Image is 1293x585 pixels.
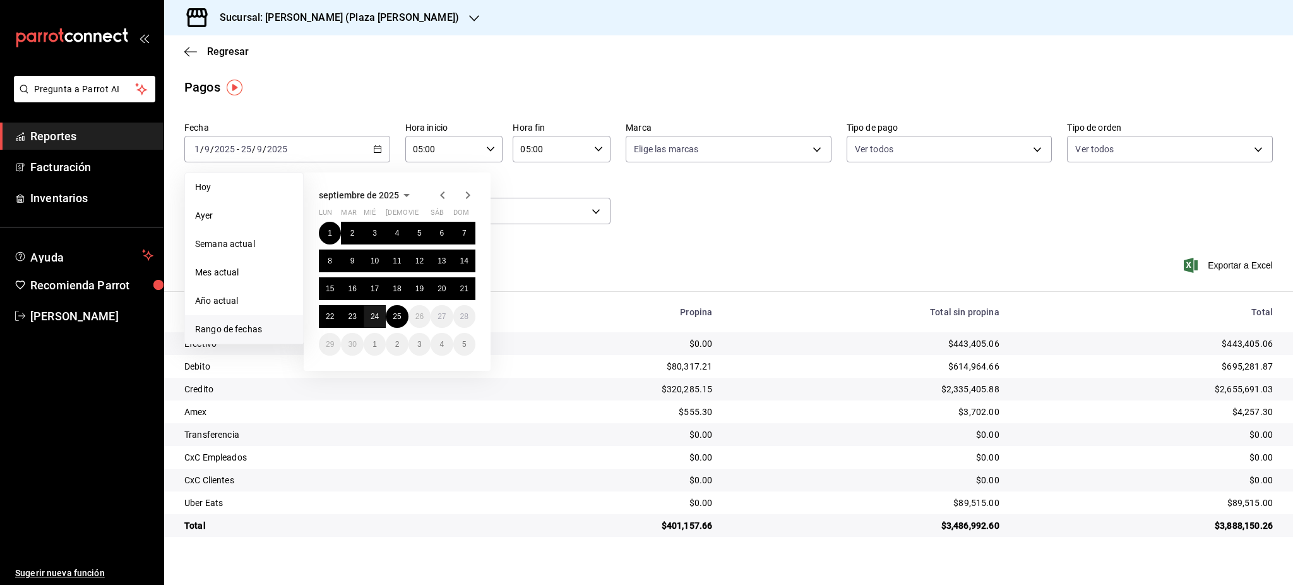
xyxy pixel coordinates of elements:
div: $0.00 [504,497,713,509]
button: 3 de octubre de 2025 [408,333,431,356]
div: Total sin propina [732,307,999,317]
span: Facturación [30,159,153,176]
button: 6 de septiembre de 2025 [431,222,453,244]
button: 13 de septiembre de 2025 [431,250,453,272]
div: $0.00 [1020,474,1273,486]
label: Hora inicio [405,123,503,132]
abbr: 23 de septiembre de 2025 [348,312,356,321]
div: $2,335,405.88 [732,383,999,395]
button: 27 de septiembre de 2025 [431,305,453,328]
button: 20 de septiembre de 2025 [431,277,453,300]
abbr: lunes [319,208,332,222]
label: Fecha [184,123,390,132]
abbr: 16 de septiembre de 2025 [348,284,356,293]
div: $89,515.00 [732,497,999,509]
abbr: miércoles [364,208,376,222]
abbr: 18 de septiembre de 2025 [393,284,401,293]
abbr: 28 de septiembre de 2025 [460,312,468,321]
input: -- [204,144,210,154]
button: 23 de septiembre de 2025 [341,305,363,328]
div: Total [184,519,484,532]
span: Mes actual [195,266,293,279]
button: 25 de septiembre de 2025 [386,305,408,328]
button: 21 de septiembre de 2025 [453,277,475,300]
button: open_drawer_menu [139,33,149,43]
button: Exportar a Excel [1186,258,1273,273]
div: $89,515.00 [1020,497,1273,509]
div: $0.00 [504,451,713,464]
div: $0.00 [504,337,713,350]
abbr: 8 de septiembre de 2025 [328,256,332,265]
div: $320,285.15 [504,383,713,395]
div: Total [1020,307,1273,317]
div: $0.00 [1020,451,1273,464]
span: Semana actual [195,238,293,251]
label: Hora fin [513,123,611,132]
button: 11 de septiembre de 2025 [386,250,408,272]
button: 24 de septiembre de 2025 [364,305,386,328]
h3: Sucursal: [PERSON_NAME] (Plaza [PERSON_NAME]) [210,10,459,25]
span: / [210,144,214,154]
input: ---- [214,144,235,154]
div: $3,888,150.26 [1020,519,1273,532]
button: 14 de septiembre de 2025 [453,250,475,272]
div: $3,702.00 [732,406,999,418]
abbr: viernes [408,208,419,222]
div: $443,405.06 [1020,337,1273,350]
button: septiembre de 2025 [319,188,414,203]
div: Pagos [184,78,220,97]
span: Regresar [207,45,249,57]
span: Sugerir nueva función [15,567,153,580]
button: 18 de septiembre de 2025 [386,277,408,300]
div: $4,257.30 [1020,406,1273,418]
div: $0.00 [732,474,999,486]
abbr: 4 de octubre de 2025 [439,340,444,349]
abbr: 20 de septiembre de 2025 [438,284,446,293]
abbr: 25 de septiembre de 2025 [393,312,401,321]
abbr: 29 de septiembre de 2025 [326,340,334,349]
span: Recomienda Parrot [30,277,153,294]
button: 5 de septiembre de 2025 [408,222,431,244]
abbr: 27 de septiembre de 2025 [438,312,446,321]
span: Rango de fechas [195,323,293,336]
div: Propina [504,307,713,317]
div: $3,486,992.60 [732,519,999,532]
span: Pregunta a Parrot AI [34,83,136,96]
div: $0.00 [504,428,713,441]
img: Tooltip marker [227,80,242,95]
button: 5 de octubre de 2025 [453,333,475,356]
button: Pregunta a Parrot AI [14,76,155,102]
span: [PERSON_NAME] [30,308,153,325]
button: 10 de septiembre de 2025 [364,250,386,272]
abbr: 3 de octubre de 2025 [417,340,422,349]
span: septiembre de 2025 [319,190,399,200]
abbr: 13 de septiembre de 2025 [438,256,446,265]
button: 4 de septiembre de 2025 [386,222,408,244]
button: 4 de octubre de 2025 [431,333,453,356]
button: 2 de septiembre de 2025 [341,222,363,244]
abbr: 2 de octubre de 2025 [395,340,400,349]
div: Credito [184,383,484,395]
button: Regresar [184,45,249,57]
span: - [237,144,239,154]
abbr: 9 de septiembre de 2025 [350,256,355,265]
button: 17 de septiembre de 2025 [364,277,386,300]
div: Amex [184,406,484,418]
abbr: martes [341,208,356,222]
abbr: 15 de septiembre de 2025 [326,284,334,293]
abbr: 26 de septiembre de 2025 [415,312,424,321]
abbr: 21 de septiembre de 2025 [460,284,468,293]
abbr: 11 de septiembre de 2025 [393,256,401,265]
button: 30 de septiembre de 2025 [341,333,363,356]
abbr: sábado [431,208,444,222]
button: 15 de septiembre de 2025 [319,277,341,300]
div: $0.00 [1020,428,1273,441]
abbr: 5 de octubre de 2025 [462,340,467,349]
abbr: 2 de septiembre de 2025 [350,229,355,238]
abbr: 30 de septiembre de 2025 [348,340,356,349]
button: 1 de septiembre de 2025 [319,222,341,244]
abbr: 3 de septiembre de 2025 [372,229,377,238]
abbr: jueves [386,208,460,222]
span: Año actual [195,294,293,308]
